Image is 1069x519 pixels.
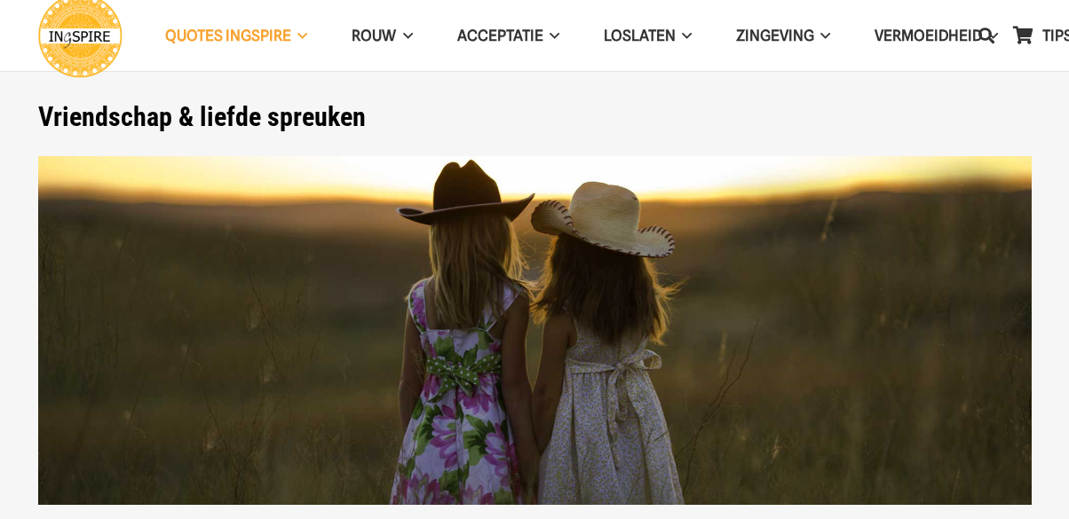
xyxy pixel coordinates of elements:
span: VERMOEIDHEID [875,27,982,44]
span: QUOTES INGSPIRE Menu [291,13,307,58]
span: Zingeving [736,27,814,44]
a: VERMOEIDHEIDVERMOEIDHEID Menu [852,13,1020,59]
span: Loslaten [604,27,676,44]
span: Acceptatie Menu [543,13,559,58]
span: Loslaten Menu [676,13,692,58]
span: QUOTES INGSPIRE [165,27,291,44]
a: AcceptatieAcceptatie Menu [435,13,582,59]
a: Zoeken [969,13,1004,58]
h1: Vriendschap & liefde spreuken [38,101,1032,133]
a: ROUWROUW Menu [329,13,434,59]
span: Acceptatie [457,27,543,44]
span: ROUW [352,27,396,44]
a: LoslatenLoslaten Menu [582,13,714,59]
a: QUOTES INGSPIREQUOTES INGSPIRE Menu [143,13,329,59]
a: ZingevingZingeving Menu [714,13,852,59]
span: Zingeving Menu [814,13,830,58]
img: De mooiste spreuken over vriendschap om te delen! - Bekijk de mooiste vriendschaps quotes van Ing... [38,156,1032,505]
span: ROUW Menu [396,13,412,58]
